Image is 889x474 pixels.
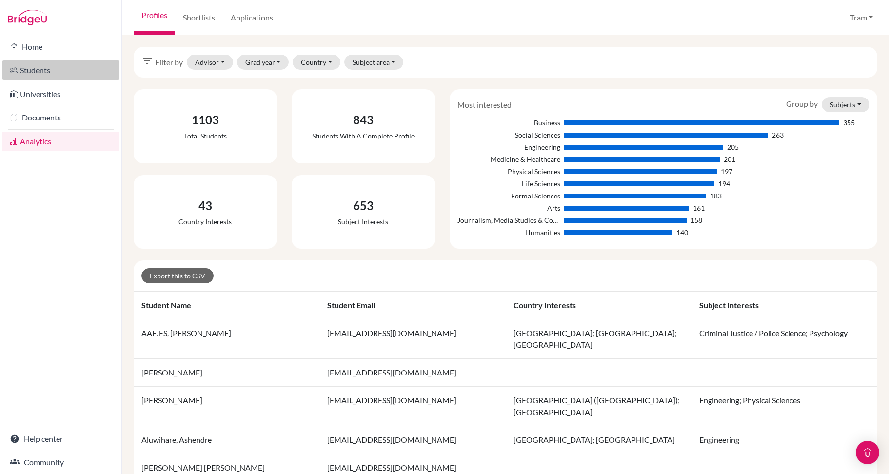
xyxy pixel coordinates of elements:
[779,97,877,112] div: Group by
[676,227,688,237] div: 140
[691,215,702,225] div: 158
[457,154,560,164] div: Medicine & Healthcare
[724,154,735,164] div: 201
[134,387,319,426] td: [PERSON_NAME]
[691,319,877,359] td: Criminal Justice / Police Science; Psychology
[2,84,119,104] a: Universities
[772,130,784,140] div: 263
[338,217,388,227] div: Subject interests
[691,426,877,454] td: Engineering
[319,292,505,319] th: Student email
[691,292,877,319] th: Subject interests
[506,292,691,319] th: Country interests
[457,215,560,225] div: Journalism, Media Studies & Communication
[2,453,119,472] a: Community
[710,191,722,201] div: 183
[846,8,877,27] button: Tram
[2,108,119,127] a: Documents
[312,111,415,129] div: 843
[2,429,119,449] a: Help center
[312,131,415,141] div: Students with a complete profile
[338,197,388,215] div: 653
[2,37,119,57] a: Home
[2,132,119,151] a: Analytics
[457,166,560,177] div: Physical Sciences
[344,55,404,70] button: Subject area
[457,178,560,189] div: Life Sciences
[457,227,560,237] div: Humanities
[822,97,869,112] button: Subjects
[293,55,340,70] button: Country
[506,319,691,359] td: [GEOGRAPHIC_DATA]; [GEOGRAPHIC_DATA]; [GEOGRAPHIC_DATA]
[178,197,232,215] div: 43
[457,142,560,152] div: Engineering
[8,10,47,25] img: Bridge-U
[141,268,214,283] a: Export this to CSV
[457,191,560,201] div: Formal Sciences
[155,57,183,68] span: Filter by
[134,426,319,454] td: Aluwihare, Ashendre
[237,55,289,70] button: Grad year
[856,441,879,464] div: Open Intercom Messenger
[2,60,119,80] a: Students
[691,387,877,426] td: Engineering; Physical Sciences
[184,111,227,129] div: 1103
[184,131,227,141] div: Total students
[693,203,705,213] div: 161
[457,118,560,128] div: Business
[134,359,319,387] td: [PERSON_NAME]
[319,387,505,426] td: [EMAIL_ADDRESS][DOMAIN_NAME]
[457,203,560,213] div: Arts
[506,426,691,454] td: [GEOGRAPHIC_DATA]; [GEOGRAPHIC_DATA]
[319,319,505,359] td: [EMAIL_ADDRESS][DOMAIN_NAME]
[187,55,233,70] button: Advisor
[450,99,519,111] div: Most interested
[178,217,232,227] div: Country interests
[141,55,153,67] i: filter_list
[718,178,730,189] div: 194
[134,292,319,319] th: Student name
[721,166,732,177] div: 197
[457,130,560,140] div: Social Sciences
[843,118,855,128] div: 355
[506,387,691,426] td: [GEOGRAPHIC_DATA] ([GEOGRAPHIC_DATA]); [GEOGRAPHIC_DATA]
[727,142,739,152] div: 205
[319,359,505,387] td: [EMAIL_ADDRESS][DOMAIN_NAME]
[319,426,505,454] td: [EMAIL_ADDRESS][DOMAIN_NAME]
[134,319,319,359] td: AAFJES, [PERSON_NAME]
